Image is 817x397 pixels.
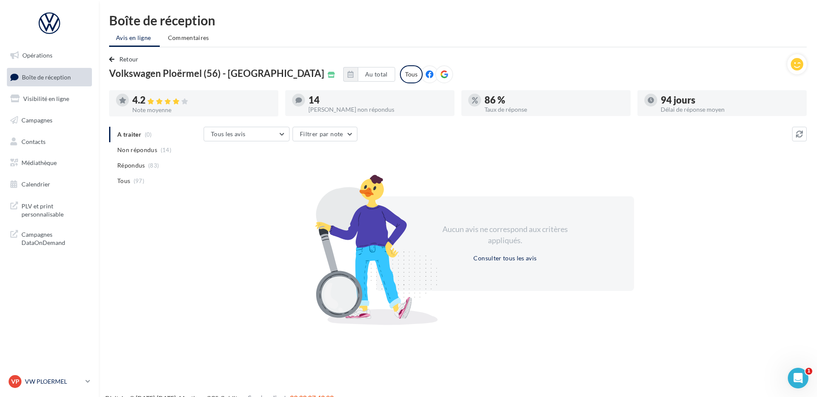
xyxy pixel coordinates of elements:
span: Retour [119,55,139,63]
a: Opérations [5,46,94,64]
a: VP VW PLOERMEL [7,373,92,390]
span: (83) [148,162,159,169]
span: PLV et print personnalisable [21,200,88,219]
a: Contacts [5,133,94,151]
a: Campagnes [5,111,94,129]
div: 4.2 [132,95,271,105]
div: Boîte de réception [109,14,807,27]
span: Médiathèque [21,159,57,166]
div: 14 [308,95,448,105]
div: [PERSON_NAME] non répondus [308,107,448,113]
span: Campagnes DataOnDemand [21,229,88,247]
span: Contacts [21,137,46,145]
button: Consulter tous les avis [470,253,540,263]
button: Au total [343,67,395,82]
iframe: Intercom live chat [788,368,808,388]
a: Médiathèque [5,154,94,172]
a: Boîte de réception [5,68,94,86]
div: Taux de réponse [485,107,624,113]
span: (14) [161,147,171,153]
span: VP [11,377,19,386]
span: (97) [134,177,144,184]
button: Tous les avis [204,127,290,141]
div: Délai de réponse moyen [661,107,800,113]
a: Campagnes DataOnDemand [5,225,94,250]
p: VW PLOERMEL [25,377,82,386]
span: Opérations [22,52,52,59]
span: Calendrier [21,180,50,188]
a: Visibilité en ligne [5,90,94,108]
button: Retour [109,54,142,64]
span: Répondus [117,161,145,170]
span: Commentaires [168,34,209,42]
div: 94 jours [661,95,800,105]
a: Calendrier [5,175,94,193]
span: Non répondus [117,146,157,154]
div: 86 % [485,95,624,105]
div: Note moyenne [132,107,271,113]
button: Filtrer par note [293,127,357,141]
div: Tous [400,65,423,83]
button: Au total [358,67,395,82]
a: PLV et print personnalisable [5,197,94,222]
span: 1 [805,368,812,375]
span: Tous [117,177,130,185]
span: Tous les avis [211,130,246,137]
span: Visibilité en ligne [23,95,69,102]
span: Boîte de réception [22,73,71,80]
span: Campagnes [21,116,52,124]
div: Aucun avis ne correspond aux critères appliqués. [431,224,579,246]
span: Volkswagen Ploërmel (56) - [GEOGRAPHIC_DATA] [109,69,324,78]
